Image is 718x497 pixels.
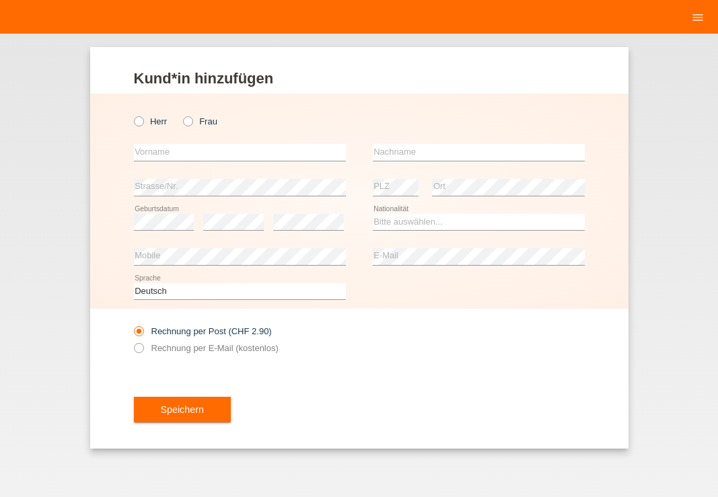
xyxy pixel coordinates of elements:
label: Rechnung per E-Mail (kostenlos) [134,343,279,353]
input: Rechnung per E-Mail (kostenlos) [134,343,143,360]
label: Rechnung per Post (CHF 2.90) [134,326,272,336]
label: Frau [183,116,217,126]
i: menu [691,11,705,24]
h1: Kund*in hinzufügen [134,70,585,87]
label: Herr [134,116,168,126]
input: Rechnung per Post (CHF 2.90) [134,326,143,343]
button: Speichern [134,397,231,422]
a: menu [684,13,711,21]
input: Frau [183,116,192,125]
input: Herr [134,116,143,125]
span: Speichern [161,404,204,415]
